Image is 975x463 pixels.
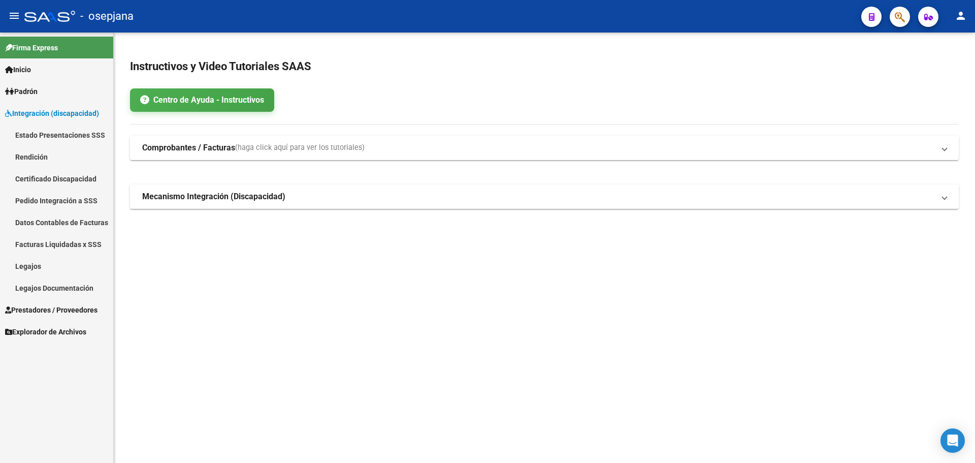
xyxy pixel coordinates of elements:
strong: Comprobantes / Facturas [142,142,235,153]
span: Prestadores / Proveedores [5,304,97,316]
strong: Mecanismo Integración (Discapacidad) [142,191,285,202]
span: - osepjana [80,5,134,27]
mat-icon: person [955,10,967,22]
span: Firma Express [5,42,58,53]
span: Inicio [5,64,31,75]
mat-expansion-panel-header: Comprobantes / Facturas(haga click aquí para ver los tutoriales) [130,136,959,160]
mat-expansion-panel-header: Mecanismo Integración (Discapacidad) [130,184,959,209]
div: Open Intercom Messenger [940,428,965,453]
mat-icon: menu [8,10,20,22]
span: (haga click aquí para ver los tutoriales) [235,142,365,153]
h2: Instructivos y Video Tutoriales SAAS [130,57,959,76]
span: Explorador de Archivos [5,326,86,337]
span: Integración (discapacidad) [5,108,99,119]
span: Padrón [5,86,38,97]
a: Centro de Ayuda - Instructivos [130,88,274,112]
